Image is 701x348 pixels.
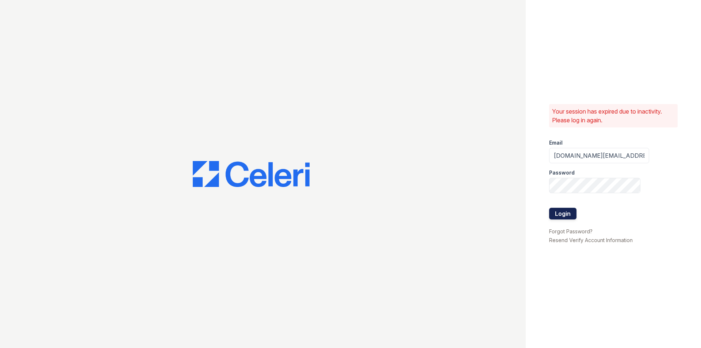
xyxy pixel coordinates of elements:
[549,208,576,219] button: Login
[193,161,310,187] img: CE_Logo_Blue-a8612792a0a2168367f1c8372b55b34899dd931a85d93a1a3d3e32e68fde9ad4.png
[549,139,563,146] label: Email
[552,107,675,125] p: Your session has expired due to inactivity. Please log in again.
[549,169,575,176] label: Password
[549,228,593,234] a: Forgot Password?
[549,237,633,243] a: Resend Verify Account Information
